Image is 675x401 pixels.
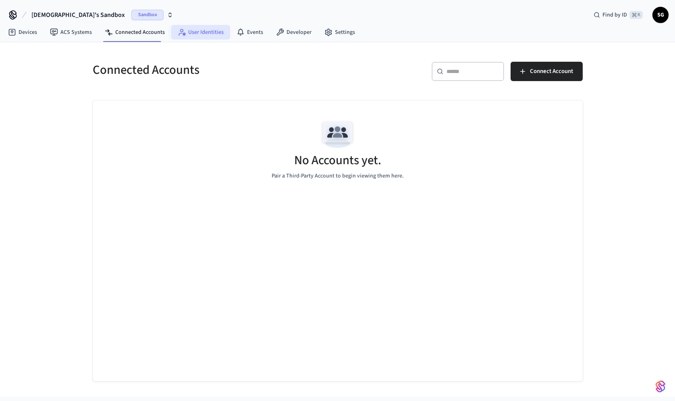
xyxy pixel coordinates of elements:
[98,25,171,40] a: Connected Accounts
[656,380,665,393] img: SeamLogoGradient.69752ec5.svg
[93,62,333,78] h5: Connected Accounts
[171,25,230,40] a: User Identities
[318,25,361,40] a: Settings
[270,25,318,40] a: Developer
[587,8,649,22] div: Find by ID⌘ K
[272,172,404,180] p: Pair a Third-Party Account to begin viewing them here.
[629,11,643,19] span: ⌘ K
[530,66,573,77] span: Connect Account
[131,10,164,20] span: Sandbox
[320,117,356,153] img: Team Empty State
[230,25,270,40] a: Events
[31,10,125,20] span: [DEMOGRAPHIC_DATA]'s Sandbox
[2,25,44,40] a: Devices
[511,62,583,81] button: Connect Account
[652,7,669,23] button: SG
[653,8,668,22] span: SG
[44,25,98,40] a: ACS Systems
[294,152,381,169] h5: No Accounts yet.
[602,11,627,19] span: Find by ID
